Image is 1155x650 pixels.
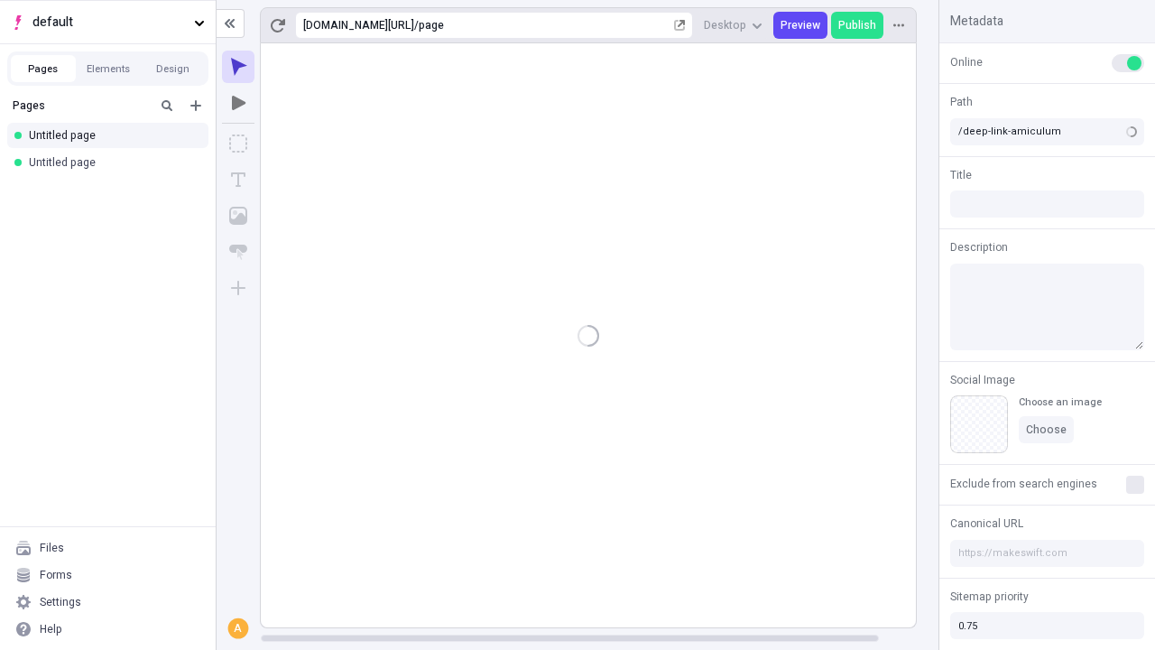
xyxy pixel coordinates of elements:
[40,595,81,609] div: Settings
[29,128,176,143] div: Untitled page
[950,589,1029,605] span: Sitemap priority
[950,94,973,110] span: Path
[40,541,64,555] div: Files
[950,239,1008,255] span: Description
[1019,395,1102,409] div: Choose an image
[1019,416,1074,443] button: Choose
[831,12,883,39] button: Publish
[781,18,820,32] span: Preview
[76,55,141,82] button: Elements
[222,127,254,160] button: Box
[185,95,207,116] button: Add new
[32,13,187,32] span: default
[11,55,76,82] button: Pages
[222,200,254,232] button: Image
[773,12,827,39] button: Preview
[229,620,246,637] div: A
[13,98,149,113] div: Pages
[141,55,206,82] button: Design
[704,18,746,32] span: Desktop
[950,54,983,70] span: Online
[950,372,1015,388] span: Social Image
[950,167,972,183] span: Title
[419,18,670,32] div: page
[950,540,1144,567] input: https://makeswift.com
[414,18,419,32] div: /
[40,622,62,636] div: Help
[697,12,770,39] button: Desktop
[950,515,1023,532] span: Canonical URL
[40,568,72,582] div: Forms
[222,163,254,196] button: Text
[1026,422,1067,437] span: Choose
[29,155,176,170] div: Untitled page
[950,476,1097,492] span: Exclude from search engines
[303,18,414,32] div: [URL][DOMAIN_NAME]
[838,18,876,32] span: Publish
[222,236,254,268] button: Button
